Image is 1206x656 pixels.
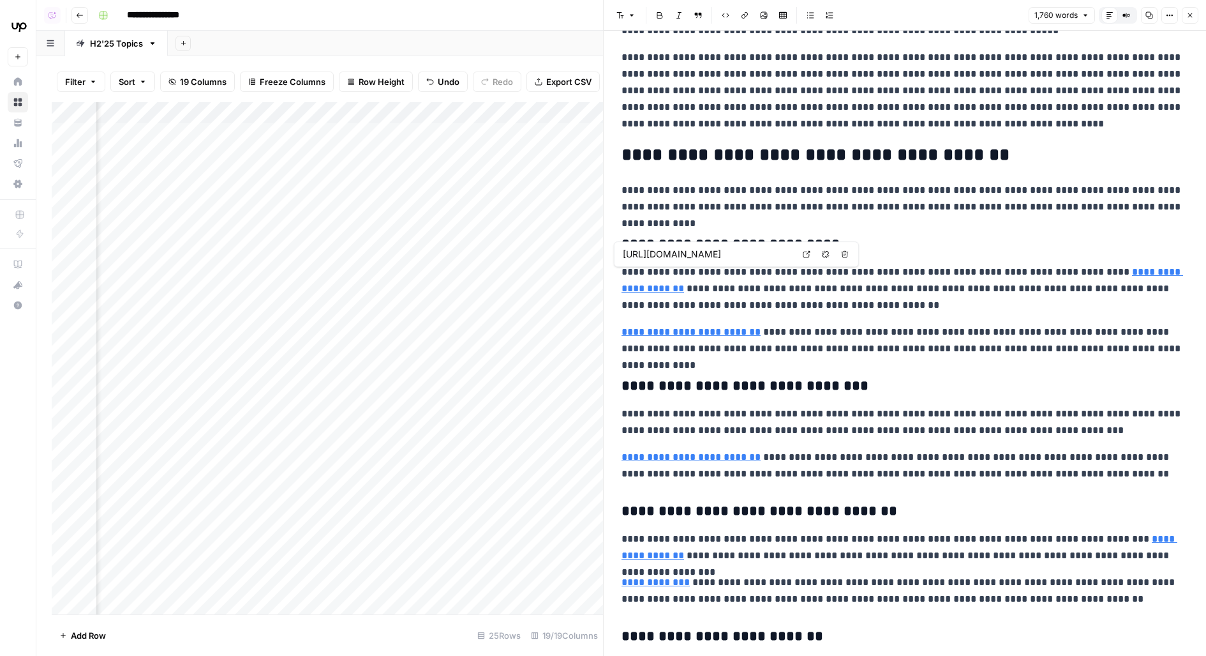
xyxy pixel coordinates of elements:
[65,31,168,56] a: H2'25 Topics
[526,625,603,646] div: 19/19 Columns
[8,133,28,153] a: Usage
[438,75,459,88] span: Undo
[473,72,521,92] button: Redo
[339,72,413,92] button: Row Height
[8,174,28,194] a: Settings
[52,625,114,646] button: Add Row
[240,72,334,92] button: Freeze Columns
[160,72,235,92] button: 19 Columns
[493,75,513,88] span: Redo
[8,112,28,133] a: Your Data
[546,75,592,88] span: Export CSV
[472,625,526,646] div: 25 Rows
[1034,10,1078,21] span: 1,760 words
[119,75,135,88] span: Sort
[8,92,28,112] a: Browse
[90,37,143,50] div: H2'25 Topics
[180,75,227,88] span: 19 Columns
[8,72,28,92] a: Home
[71,629,106,642] span: Add Row
[8,153,28,174] a: Flightpath
[8,254,28,275] a: AirOps Academy
[8,10,28,42] button: Workspace: Upwork
[8,275,28,295] button: What's new?
[1029,7,1095,24] button: 1,760 words
[57,72,105,92] button: Filter
[110,72,155,92] button: Sort
[65,75,86,88] span: Filter
[8,295,28,316] button: Help + Support
[260,75,325,88] span: Freeze Columns
[8,275,27,294] div: What's new?
[359,75,405,88] span: Row Height
[418,72,468,92] button: Undo
[8,15,31,38] img: Upwork Logo
[526,72,600,92] button: Export CSV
